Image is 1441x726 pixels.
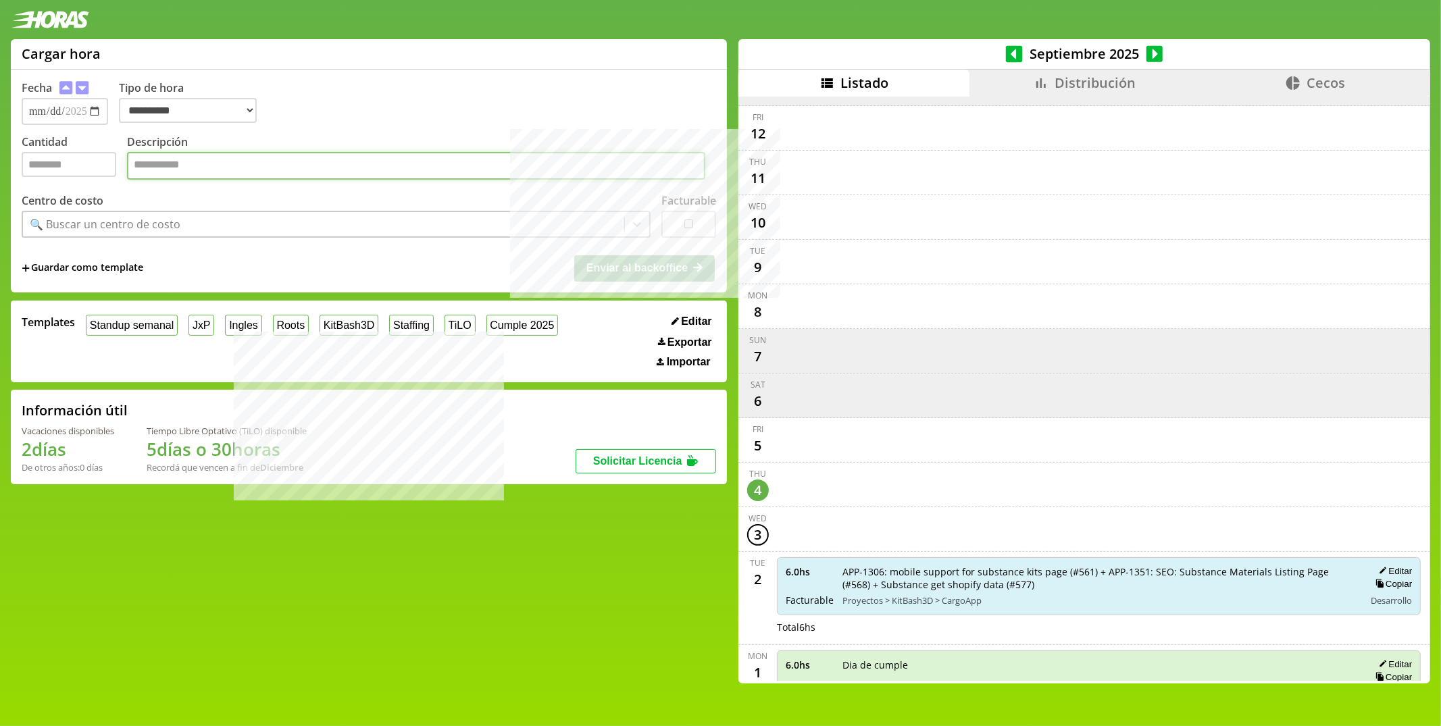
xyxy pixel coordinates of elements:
[22,461,114,473] div: De otros años: 0 días
[119,80,268,125] label: Tipo de hora
[747,524,769,546] div: 3
[22,401,128,419] h2: Información útil
[777,621,1421,633] div: Total 6 hs
[667,336,712,348] span: Exportar
[747,435,769,457] div: 5
[22,437,114,461] h1: 2 días
[22,45,101,63] h1: Cargar hora
[747,167,769,189] div: 11
[747,662,769,683] div: 1
[445,315,476,336] button: TiLO
[750,468,767,479] div: Thu
[747,569,769,590] div: 2
[786,594,833,606] span: Facturable
[22,193,103,208] label: Centro de costo
[147,425,307,437] div: Tiempo Libre Optativo (TiLO) disponible
[389,315,434,336] button: Staffing
[749,513,767,524] div: Wed
[842,658,1355,671] span: Dia de cumple
[127,134,716,184] label: Descripción
[681,315,711,328] span: Editar
[747,301,769,323] div: 8
[1375,658,1412,670] button: Editar
[1371,578,1412,590] button: Copiar
[750,156,767,167] div: Thu
[593,455,682,467] span: Solicitar Licencia
[22,315,75,330] span: Templates
[747,257,769,278] div: 9
[86,315,178,336] button: Standup semanal
[22,425,114,437] div: Vacaciones disponibles
[30,217,180,232] div: 🔍 Buscar un centro de costo
[747,212,769,234] div: 10
[749,290,768,301] div: Mon
[1375,565,1412,577] button: Editar
[751,245,766,257] div: Tue
[22,152,116,177] input: Cantidad
[667,356,711,368] span: Importar
[119,98,257,123] select: Tipo de hora
[273,315,309,336] button: Roots
[486,315,559,336] button: Cumple 2025
[750,334,767,346] div: Sun
[749,201,767,212] div: Wed
[842,565,1355,591] span: APP-1306: mobile support for substance kits page (#561) + APP-1351: SEO: Substance Materials List...
[1055,74,1136,92] span: Distribución
[747,390,769,412] div: 6
[188,315,214,336] button: JxP
[11,11,89,28] img: logotipo
[661,193,716,208] label: Facturable
[147,461,307,473] div: Recordá que vencen a fin de
[747,346,769,367] div: 7
[753,423,763,435] div: Fri
[749,650,768,662] div: Mon
[786,658,833,671] span: 6.0 hs
[147,437,307,461] h1: 5 días o 30 horas
[654,336,716,349] button: Exportar
[22,261,30,276] span: +
[576,449,716,473] button: Solicitar Licencia
[751,379,765,390] div: Sat
[22,80,52,95] label: Fecha
[225,315,261,336] button: Ingles
[840,74,888,92] span: Listado
[1371,671,1412,683] button: Copiar
[751,557,766,569] div: Tue
[127,152,705,180] textarea: Descripción
[667,315,716,328] button: Editar
[842,594,1355,606] span: Proyectos > KitBash3D > CargoApp
[22,261,143,276] span: +Guardar como template
[738,97,1430,681] div: scrollable content
[320,315,378,336] button: KitBash3D
[260,461,303,473] b: Diciembre
[22,134,127,184] label: Cantidad
[753,111,763,123] div: Fri
[786,565,833,578] span: 6.0 hs
[747,123,769,145] div: 12
[1307,74,1345,92] span: Cecos
[1371,594,1412,606] span: Desarrollo
[1023,45,1146,63] span: Septiembre 2025
[747,479,769,501] div: 4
